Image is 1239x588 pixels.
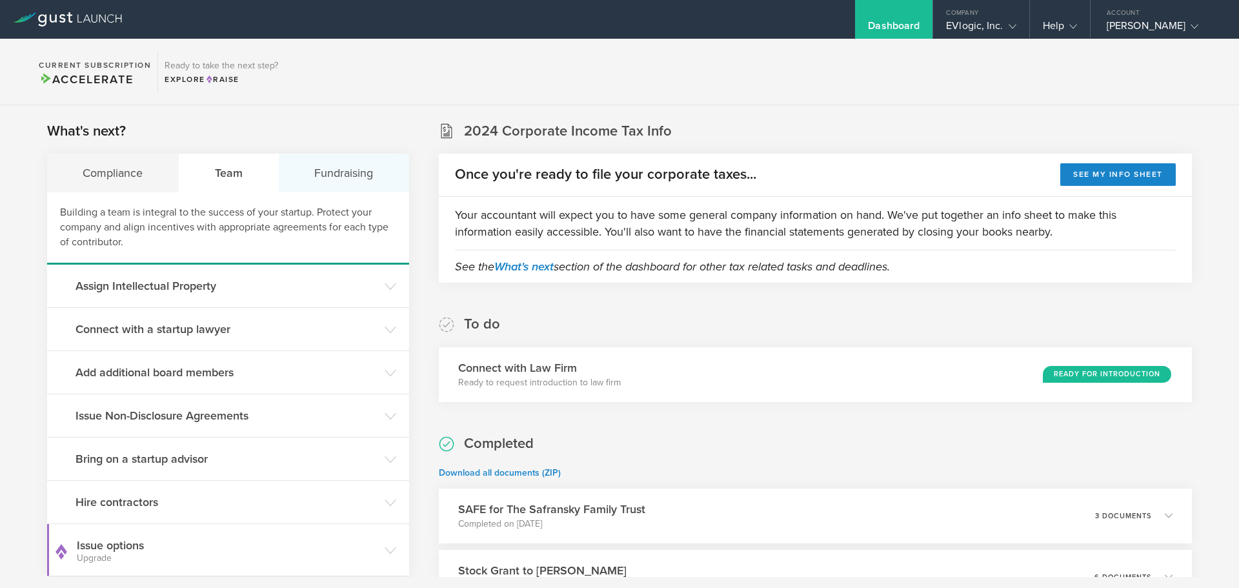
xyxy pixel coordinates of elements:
[39,61,151,69] h2: Current Subscription
[76,407,378,424] h3: Issue Non-Disclosure Agreements
[439,467,561,478] a: Download all documents (ZIP)
[458,562,627,579] h3: Stock Grant to [PERSON_NAME]
[165,74,278,85] div: Explore
[1095,512,1152,520] p: 3 documents
[868,19,920,39] div: Dashboard
[77,554,378,563] small: Upgrade
[455,165,756,184] h2: Once you're ready to file your corporate taxes...
[458,376,621,389] p: Ready to request introduction to law firm
[76,321,378,338] h3: Connect with a startup lawyer
[946,19,1016,39] div: EVlogic, Inc.
[455,207,1176,240] p: Your accountant will expect you to have some general company information on hand. We've put toget...
[455,259,890,274] em: See the section of the dashboard for other tax related tasks and deadlines.
[76,451,378,467] h3: Bring on a startup advisor
[76,494,378,511] h3: Hire contractors
[1107,19,1216,39] div: [PERSON_NAME]
[157,52,285,92] div: Ready to take the next step?ExploreRaise
[464,434,534,453] h2: Completed
[458,501,645,518] h3: SAFE for The Safransky Family Trust
[458,360,621,376] h3: Connect with Law Firm
[464,122,672,141] h2: 2024 Corporate Income Tax Info
[1060,163,1176,186] button: See my info sheet
[1043,366,1171,383] div: Ready for Introduction
[439,347,1192,402] div: Connect with Law FirmReady to request introduction to law firmReady for Introduction
[458,518,645,531] p: Completed on [DATE]
[1094,574,1152,581] p: 6 documents
[77,537,378,563] h3: Issue options
[1174,526,1239,588] iframe: Chat Widget
[47,192,409,265] div: Building a team is integral to the success of your startup. Protect your company and align incent...
[165,61,278,70] h3: Ready to take the next step?
[179,154,279,192] div: Team
[76,278,378,294] h3: Assign Intellectual Property
[47,154,179,192] div: Compliance
[205,75,239,84] span: Raise
[76,364,378,381] h3: Add additional board members
[464,315,500,334] h2: To do
[1043,19,1077,39] div: Help
[279,154,409,192] div: Fundraising
[494,259,554,274] a: What's next
[39,72,133,86] span: Accelerate
[47,122,126,141] h2: What's next?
